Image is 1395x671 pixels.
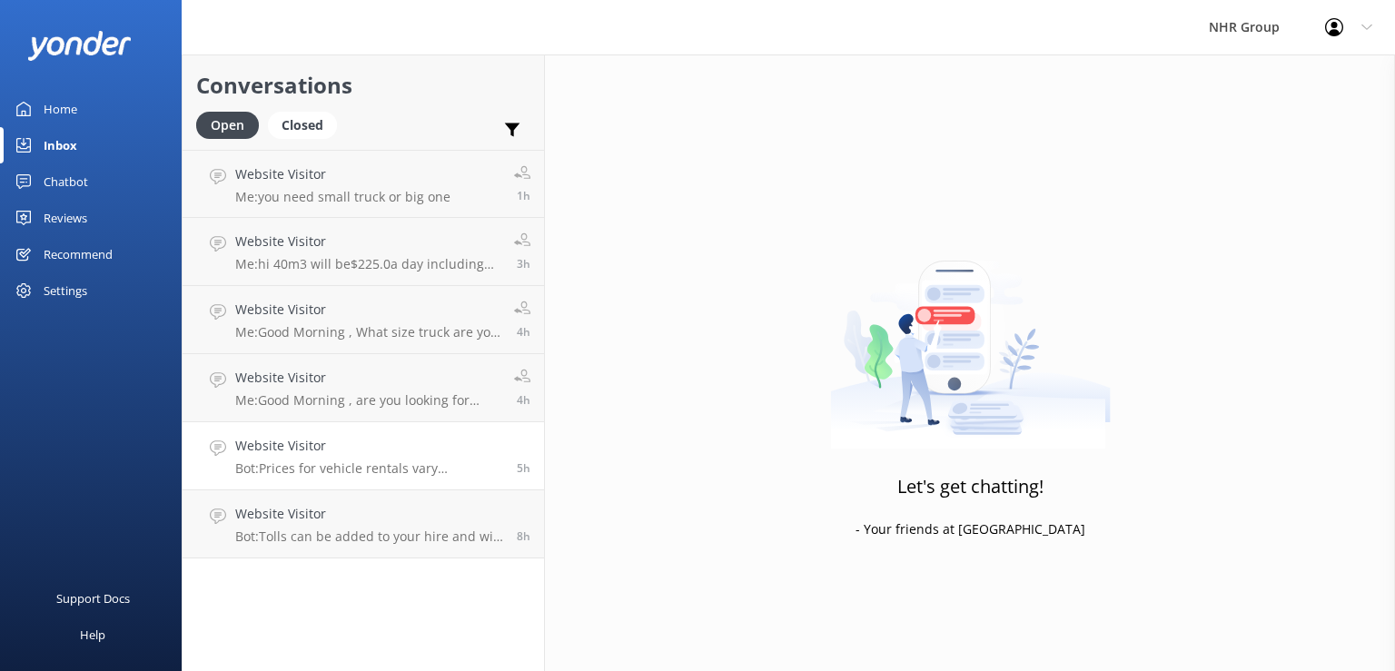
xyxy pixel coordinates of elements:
h4: Website Visitor [235,436,503,456]
a: Website VisitorMe:hi 40m3 will be$225.0a day including standard insurance +0.71c per kms. and 45m... [183,218,544,286]
a: Website VisitorMe:you need small truck or big one1h [183,150,544,218]
span: Sep 09 2025 06:37am (UTC +12:00) Pacific/Auckland [517,460,530,476]
h2: Conversations [196,68,530,103]
div: Reviews [44,200,87,236]
a: Website VisitorMe:Good Morning , What size truck are you looking for ?4h [183,286,544,354]
p: Bot: Tolls can be added to your hire and will be charged to the card on file after your rental ends. [235,528,503,545]
p: - Your friends at [GEOGRAPHIC_DATA] [856,519,1085,539]
p: Me: you need small truck or big one [235,189,450,205]
a: Open [196,114,268,134]
span: Sep 09 2025 09:18am (UTC +12:00) Pacific/Auckland [517,256,530,271]
img: artwork of a man stealing a conversation from at giant smartphone [830,222,1111,449]
h4: Website Visitor [235,164,450,184]
div: Help [80,617,105,653]
p: Me: Good Morning , are you looking for passenger van ? May i ask you how many of you are traveling? [235,392,500,409]
div: Chatbot [44,163,88,200]
img: yonder-white-logo.png [27,31,132,61]
div: Inbox [44,127,77,163]
span: Sep 09 2025 07:53am (UTC +12:00) Pacific/Auckland [517,392,530,408]
span: Sep 09 2025 10:36am (UTC +12:00) Pacific/Auckland [517,188,530,203]
div: Recommend [44,236,113,272]
p: Me: Good Morning , What size truck are you looking for ? [235,324,500,340]
div: Settings [44,272,87,309]
div: Open [196,112,259,139]
a: Website VisitorMe:Good Morning , are you looking for passenger van ? May i ask you how many of yo... [183,354,544,422]
div: Support Docs [56,580,130,617]
div: Home [44,91,77,127]
h4: Website Visitor [235,232,500,252]
span: Sep 09 2025 04:12am (UTC +12:00) Pacific/Auckland [517,528,530,544]
h3: Let's get chatting! [897,472,1044,501]
p: Bot: Prices for vehicle rentals vary depending on the vehicle type, location, and your specific r... [235,460,503,477]
h4: Website Visitor [235,368,500,388]
div: Closed [268,112,337,139]
span: Sep 09 2025 07:54am (UTC +12:00) Pacific/Auckland [517,324,530,340]
h4: Website Visitor [235,300,500,320]
a: Closed [268,114,346,134]
a: Website VisitorBot:Tolls can be added to your hire and will be charged to the card on file after ... [183,490,544,558]
a: Website VisitorBot:Prices for vehicle rentals vary depending on the vehicle type, location, and y... [183,422,544,490]
p: Me: hi 40m3 will be$225.0a day including standard insurance +0.71c per kms. and 45m3 will be 235a... [235,256,500,272]
h4: Website Visitor [235,504,503,524]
